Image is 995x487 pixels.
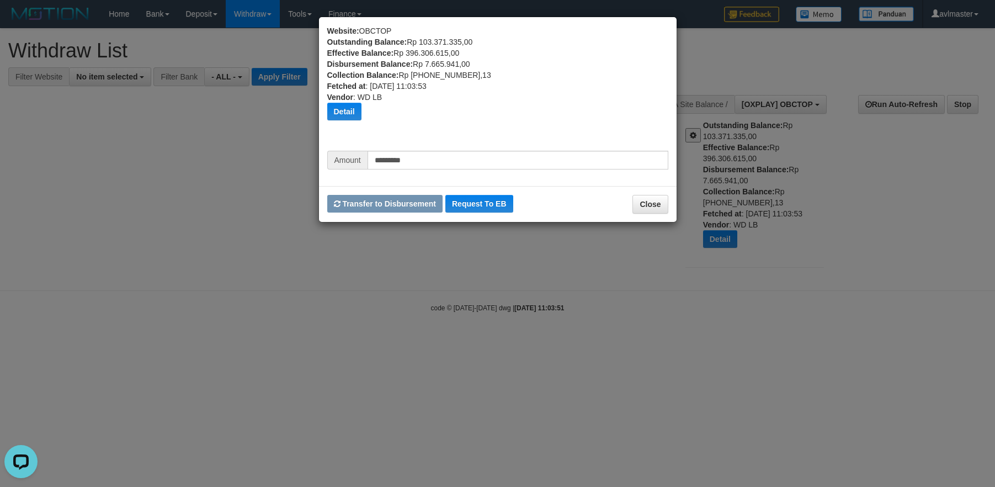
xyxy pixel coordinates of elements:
[327,151,368,170] span: Amount
[445,195,513,213] button: Request To EB
[327,25,668,151] div: OBCTOP Rp 103.371.335,00 Rp 396.306.615,00 Rp 7.665.941,00 Rp [PHONE_NUMBER],13 : [DATE] 11:03:53...
[327,27,359,35] b: Website:
[327,93,353,102] b: Vendor
[327,60,413,68] b: Disbursement Balance:
[327,38,407,46] b: Outstanding Balance:
[327,82,366,91] b: Fetched at
[632,195,668,214] button: Close
[327,71,399,80] b: Collection Balance:
[327,49,394,57] b: Effective Balance:
[327,103,361,120] button: Detail
[327,195,443,213] button: Transfer to Disbursement
[4,4,38,38] button: Open LiveChat chat widget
